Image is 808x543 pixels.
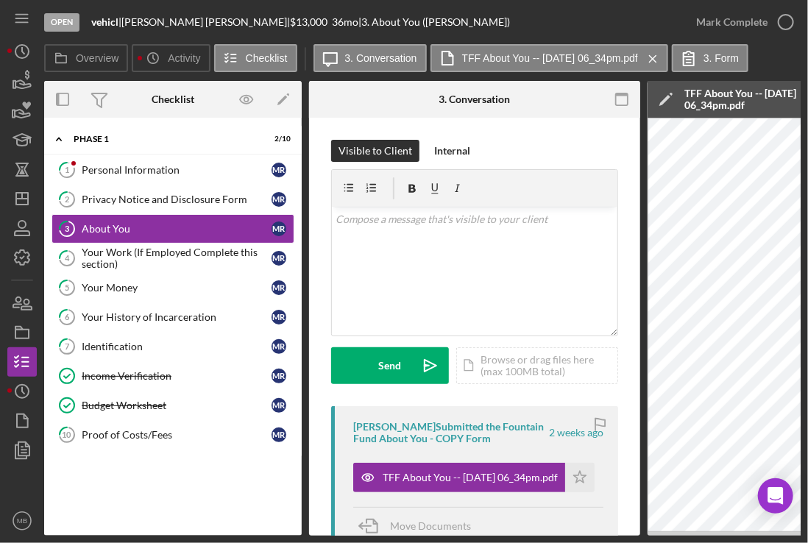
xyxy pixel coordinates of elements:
[52,420,294,450] a: 10Proof of Costs/FeesMR
[65,165,69,174] tspan: 1
[549,427,603,439] time: 2025-09-02 22:34
[272,310,286,324] div: M R
[7,506,37,536] button: MB
[434,140,470,162] div: Internal
[82,246,272,270] div: Your Work (If Employed Complete this section)
[439,93,511,105] div: 3. Conversation
[390,519,471,532] span: Move Documents
[272,221,286,236] div: M R
[758,478,793,514] div: Open Intercom Messenger
[272,251,286,266] div: M R
[272,192,286,207] div: M R
[52,185,294,214] a: 2Privacy Notice and Disclosure FormMR
[52,155,294,185] a: 1Personal InformationMR
[353,421,547,444] div: [PERSON_NAME] Submitted the Fountain Fund About You - COPY Form
[91,15,118,28] b: vehicl
[272,339,286,354] div: M R
[74,135,254,143] div: Phase 1
[681,7,801,37] button: Mark Complete
[264,135,291,143] div: 2 / 10
[121,16,290,28] div: [PERSON_NAME] [PERSON_NAME] |
[65,341,70,351] tspan: 7
[63,430,72,439] tspan: 10
[168,52,200,64] label: Activity
[52,391,294,420] a: Budget WorksheetMR
[76,52,118,64] label: Overview
[331,140,419,162] button: Visible to Client
[272,369,286,383] div: M R
[290,15,327,28] span: $13,000
[152,93,194,105] div: Checklist
[696,7,768,37] div: Mark Complete
[52,302,294,332] a: 6Your History of IncarcerationMR
[272,398,286,413] div: M R
[427,140,478,162] button: Internal
[462,52,638,64] label: TFF About You -- [DATE] 06_34pm.pdf
[82,370,272,382] div: Income Verification
[82,164,272,176] div: Personal Information
[65,312,70,322] tspan: 6
[82,282,272,294] div: Your Money
[331,347,449,384] button: Send
[82,400,272,411] div: Budget Worksheet
[313,44,427,72] button: 3. Conversation
[65,253,70,263] tspan: 4
[82,223,272,235] div: About You
[132,44,210,72] button: Activity
[52,332,294,361] a: 7IdentificationMR
[65,194,69,204] tspan: 2
[339,140,412,162] div: Visible to Client
[353,463,595,492] button: TFF About You -- [DATE] 06_34pm.pdf
[332,16,358,28] div: 36 mo
[52,273,294,302] a: 5Your MoneyMR
[44,44,128,72] button: Overview
[672,44,748,72] button: 3. Form
[65,283,69,292] tspan: 5
[272,163,286,177] div: M R
[91,16,121,28] div: |
[82,341,272,352] div: Identification
[82,429,272,441] div: Proof of Costs/Fees
[430,44,668,72] button: TFF About You -- [DATE] 06_34pm.pdf
[345,52,417,64] label: 3. Conversation
[82,194,272,205] div: Privacy Notice and Disclosure Form
[65,224,69,233] tspan: 3
[17,517,27,525] text: MB
[272,280,286,295] div: M R
[272,427,286,442] div: M R
[383,472,558,483] div: TFF About You -- [DATE] 06_34pm.pdf
[44,13,79,32] div: Open
[82,311,272,323] div: Your History of Incarceration
[379,347,402,384] div: Send
[358,16,510,28] div: | 3. About You ([PERSON_NAME])
[52,214,294,244] a: 3About YouMR
[214,44,297,72] button: Checklist
[704,52,739,64] label: 3. Form
[52,244,294,273] a: 4Your Work (If Employed Complete this section)MR
[52,361,294,391] a: Income VerificationMR
[246,52,288,64] label: Checklist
